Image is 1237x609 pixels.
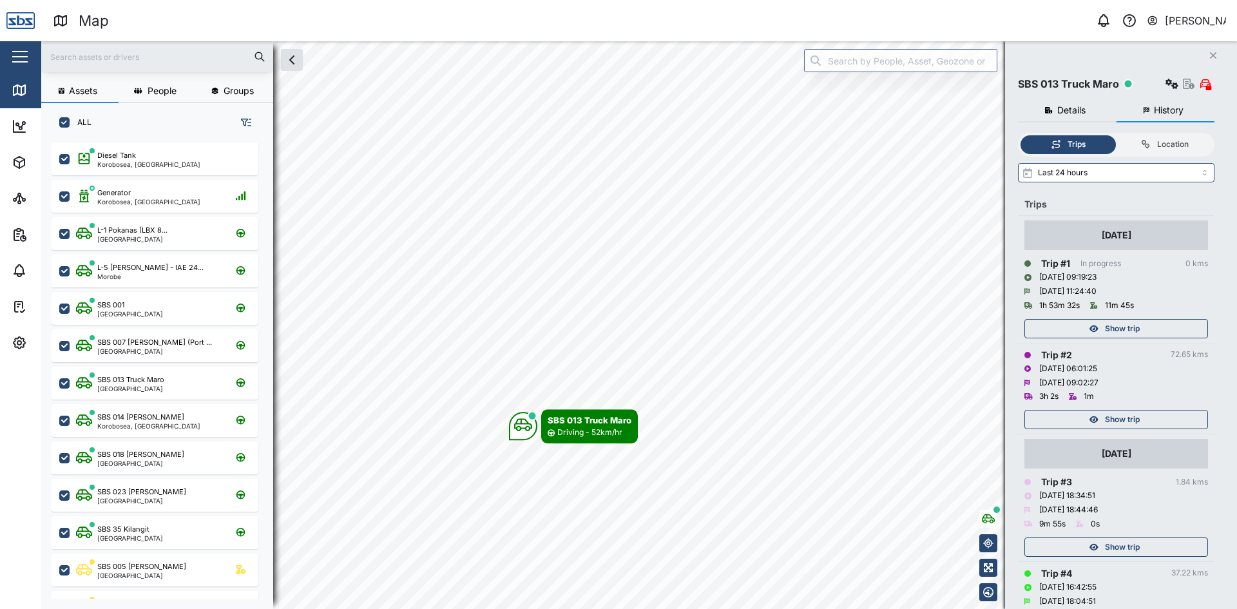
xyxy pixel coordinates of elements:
[557,427,622,439] div: Driving - 52km/hr
[97,460,184,467] div: [GEOGRAPHIC_DATA]
[1039,300,1080,312] div: 1h 53m 32s
[34,83,62,97] div: Map
[97,337,212,348] div: SBS 007 [PERSON_NAME] (Port ...
[1024,410,1208,429] button: Show trip
[97,498,186,504] div: [GEOGRAPHIC_DATA]
[1039,285,1097,298] div: [DATE] 11:24:40
[97,348,212,354] div: [GEOGRAPHIC_DATA]
[1171,349,1208,361] div: 72.65 kms
[1039,518,1066,530] div: 9m 55s
[97,161,200,168] div: Korobosea, [GEOGRAPHIC_DATA]
[1041,475,1072,489] div: Trip # 3
[1102,447,1131,461] div: [DATE]
[34,155,73,169] div: Assets
[548,414,631,427] div: SBS 013 Truck Maro
[1105,411,1140,429] span: Show trip
[1039,581,1097,594] div: [DATE] 16:42:55
[52,138,273,599] div: grid
[1018,76,1119,92] div: SBS 013 Truck Maro
[1039,271,1097,284] div: [DATE] 09:19:23
[1039,595,1096,608] div: [DATE] 18:04:51
[1157,139,1189,151] div: Location
[34,119,91,133] div: Dashboard
[97,273,204,280] div: Morobe
[1041,348,1072,362] div: Trip # 2
[509,409,638,443] div: Map marker
[34,336,79,350] div: Settings
[97,374,164,385] div: SBS 013 Truck Maro
[97,262,204,273] div: L-5 [PERSON_NAME] - IAE 24...
[1039,490,1095,502] div: [DATE] 18:34:51
[1185,258,1208,270] div: 0 kms
[804,49,997,72] input: Search by People, Asset, Geozone or Place
[1039,363,1097,375] div: [DATE] 06:01:25
[97,561,186,572] div: SBS 005 [PERSON_NAME]
[34,191,64,206] div: Sites
[1084,391,1094,403] div: 1m
[97,300,124,311] div: SBS 001
[34,227,77,242] div: Reports
[97,236,168,242] div: [GEOGRAPHIC_DATA]
[1105,300,1134,312] div: 11m 45s
[97,385,164,392] div: [GEOGRAPHIC_DATA]
[69,86,97,95] span: Assets
[49,47,265,66] input: Search assets or drivers
[1105,320,1140,338] span: Show trip
[1154,106,1184,115] span: History
[34,300,69,314] div: Tasks
[1024,197,1208,211] div: Trips
[41,41,1237,609] canvas: Map
[97,188,131,198] div: Generator
[70,117,91,128] label: ALL
[97,535,163,541] div: [GEOGRAPHIC_DATA]
[97,572,186,579] div: [GEOGRAPHIC_DATA]
[1041,256,1070,271] div: Trip # 1
[97,423,200,429] div: Korobosea, [GEOGRAPHIC_DATA]
[79,10,109,32] div: Map
[1171,567,1208,579] div: 37.22 kms
[97,225,168,236] div: L-1 Pokanas (LBX 8...
[97,150,136,161] div: Diesel Tank
[97,198,200,205] div: Korobosea, [GEOGRAPHIC_DATA]
[1102,228,1131,242] div: [DATE]
[97,311,163,317] div: [GEOGRAPHIC_DATA]
[1018,163,1214,182] input: Select range
[1105,538,1140,556] span: Show trip
[1165,13,1227,29] div: [PERSON_NAME]
[148,86,177,95] span: People
[224,86,254,95] span: Groups
[6,6,35,35] img: Main Logo
[34,264,73,278] div: Alarms
[97,487,186,498] div: SBS 023 [PERSON_NAME]
[1024,537,1208,557] button: Show trip
[1039,391,1059,403] div: 3h 2s
[1146,12,1227,30] button: [PERSON_NAME]
[1039,504,1098,516] div: [DATE] 18:44:46
[97,412,184,423] div: SBS 014 [PERSON_NAME]
[1024,319,1208,338] button: Show trip
[1068,139,1086,151] div: Trips
[1080,258,1121,270] div: In progress
[97,449,184,460] div: SBS 018 [PERSON_NAME]
[97,524,149,535] div: SBS 35 Kilangit
[1057,106,1086,115] span: Details
[1091,518,1100,530] div: 0s
[1039,377,1098,389] div: [DATE] 09:02:27
[1176,476,1208,488] div: 1.84 kms
[1041,566,1072,581] div: Trip # 4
